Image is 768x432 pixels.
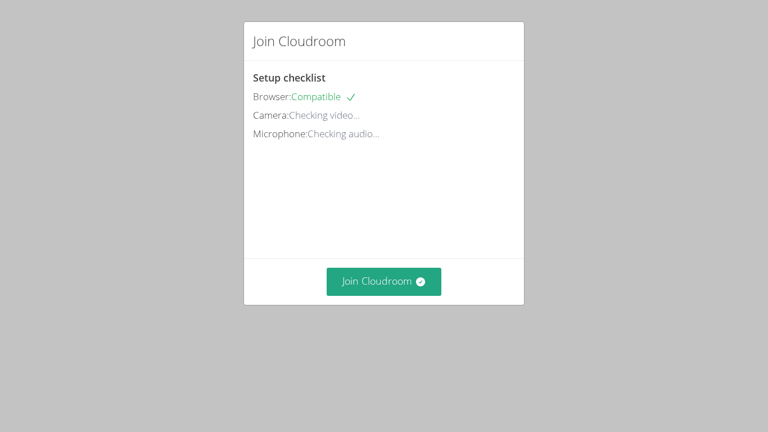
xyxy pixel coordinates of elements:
span: Browser: [253,90,291,103]
span: Checking audio... [308,127,380,140]
span: Camera: [253,109,289,121]
h2: Join Cloudroom [253,31,346,51]
span: Setup checklist [253,71,326,84]
span: Compatible [291,90,356,103]
button: Join Cloudroom [327,268,442,295]
span: Checking video... [289,109,360,121]
span: Microphone: [253,127,308,140]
